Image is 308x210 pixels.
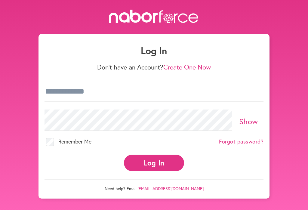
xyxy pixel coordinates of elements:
[58,138,91,145] span: Remember Me
[137,186,204,191] a: [EMAIL_ADDRESS][DOMAIN_NAME]
[45,63,263,71] p: Don't have an Account?
[45,179,263,191] p: Need help? Email
[163,63,211,71] a: Create One Now
[219,138,263,145] a: Forgot password?
[45,45,263,56] h1: Log In
[124,155,184,171] button: Log In
[239,116,258,126] a: Show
